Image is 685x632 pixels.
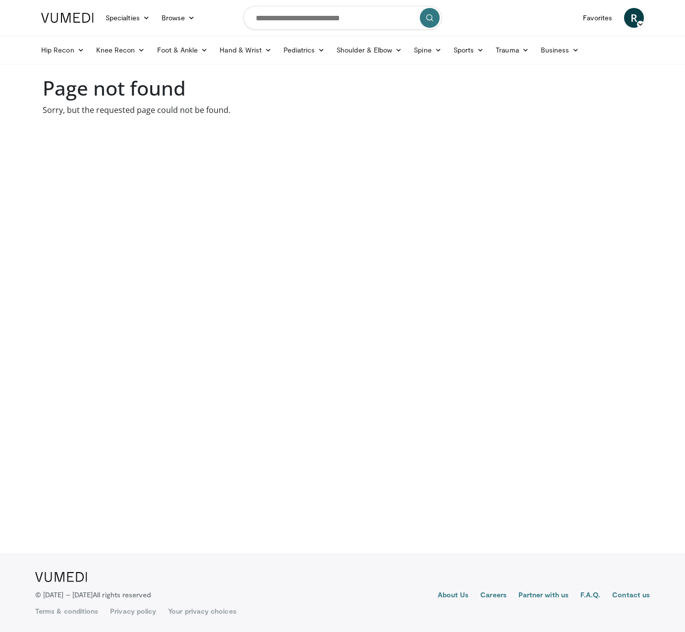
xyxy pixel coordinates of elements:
p: Sorry, but the requested page could not be found. [43,104,642,116]
a: Terms & conditions [35,606,98,616]
a: Spine [408,40,447,60]
a: Privacy policy [110,606,156,616]
a: Sports [448,40,490,60]
a: Pediatrics [278,40,331,60]
a: Foot & Ankle [151,40,214,60]
a: Hand & Wrist [214,40,278,60]
a: Your privacy choices [168,606,236,616]
a: About Us [438,590,469,602]
a: Knee Recon [90,40,151,60]
a: Business [535,40,585,60]
input: Search topics, interventions [243,6,442,30]
a: Contact us [612,590,650,602]
p: © [DATE] – [DATE] [35,590,151,600]
a: Trauma [490,40,535,60]
a: Shoulder & Elbow [331,40,408,60]
a: F.A.Q. [580,590,600,602]
a: Specialties [100,8,156,28]
img: VuMedi Logo [41,13,94,23]
img: VuMedi Logo [35,572,87,582]
a: R [624,8,644,28]
h1: Page not found [43,76,642,100]
a: Favorites [577,8,618,28]
a: Careers [480,590,507,602]
a: Partner with us [518,590,569,602]
a: Browse [156,8,201,28]
a: Hip Recon [35,40,90,60]
span: All rights reserved [93,590,151,599]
